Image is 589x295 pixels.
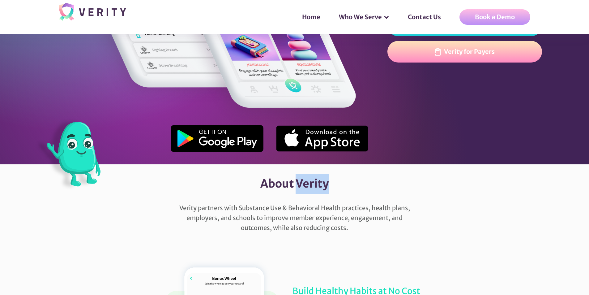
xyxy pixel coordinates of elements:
div: Who We Serve [333,8,395,26]
a: Book a Demo [459,9,530,25]
div: About Verity [149,164,440,203]
div: Verity partners with Substance Use & Behavioral Health practices, health plans, employers, and sc... [149,203,440,249]
a: Verity for Payers [387,41,542,63]
div: Verity for Payers [444,48,495,55]
a: Home [296,8,333,26]
a: Contact Us [402,8,453,26]
div: Book a Demo [475,13,515,21]
div: Who We Serve [339,14,382,20]
div: Contact Us [395,2,459,33]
